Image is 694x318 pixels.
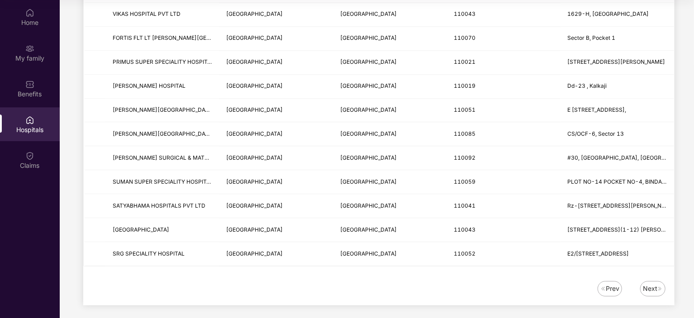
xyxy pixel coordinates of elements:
[25,115,34,124] img: svg+xml;base64,PHN2ZyBpZD0iSG9zcGl0YWxzIiB4bWxucz0iaHR0cDovL3d3dy53My5vcmcvMjAwMC9zdmciIHdpZHRoPS...
[226,106,283,113] span: [GEOGRAPHIC_DATA]
[226,250,283,257] span: [GEOGRAPHIC_DATA]
[340,10,397,17] span: [GEOGRAPHIC_DATA]
[333,122,447,146] td: New Delhi
[340,58,397,65] span: [GEOGRAPHIC_DATA]
[226,202,283,209] span: [GEOGRAPHIC_DATA]
[454,106,475,113] span: 110051
[105,242,219,266] td: SRG SPECIALITY HOSPITAL
[561,218,674,242] td: Plot No 232,Khasra No 19/1(1-12) Laxmi Garden, Tehsil Road, Near Tuda Mandi
[105,122,219,146] td: BHAGWATI HOSPITAL
[105,75,219,99] td: IRENE HOSPITAL
[340,226,397,233] span: [GEOGRAPHIC_DATA]
[333,170,447,194] td: New Delhi
[105,99,219,123] td: SINGHAL MEDICAL CENTRE
[105,27,219,51] td: FORTIS FLT LT RAJAN DHALL HOSPITAL
[333,242,447,266] td: New Delhi
[454,34,475,41] span: 110070
[340,82,397,89] span: [GEOGRAPHIC_DATA]
[568,82,607,89] span: Dd-23 , Kalkaji
[568,34,616,41] span: Sector B, Pocket 1
[340,250,397,257] span: [GEOGRAPHIC_DATA]
[226,178,283,185] span: [GEOGRAPHIC_DATA]
[561,75,674,99] td: Dd-23 , Kalkaji
[219,146,333,170] td: Delhi
[333,146,447,170] td: New Delhi
[113,154,247,161] span: [PERSON_NAME] SURGICAL & MATERNITY CENTRE
[568,178,675,185] span: PLOT NO-14 POCKET NO-4, BINDA PUR
[226,58,283,65] span: [GEOGRAPHIC_DATA]
[561,51,674,75] td: 2, Chandragupta Marg, Chanakyapuri
[568,202,676,209] span: Rz-[STREET_ADDRESS][PERSON_NAME]
[561,170,674,194] td: PLOT NO-14 POCKET NO-4, BINDA PUR
[606,284,619,294] div: Prev
[340,106,397,113] span: [GEOGRAPHIC_DATA]
[340,130,397,137] span: [GEOGRAPHIC_DATA]
[113,226,169,233] span: [GEOGRAPHIC_DATA]
[643,284,657,294] div: Next
[105,146,219,170] td: SHIVAM SURGICAL & MATERNITY CENTRE
[561,194,674,218] td: Rz-10, Naresh Park, Najafgarh Road
[561,99,674,123] td: E 43 Block S Block E,
[568,130,624,137] span: CS/OCF-6, Sector 13
[561,3,674,27] td: 1629-H, Thana Road
[226,226,283,233] span: [GEOGRAPHIC_DATA]
[25,151,34,160] img: svg+xml;base64,PHN2ZyBpZD0iQ2xhaW0iIHhtbG5zPSJodHRwOi8vd3d3LnczLm9yZy8yMDAwL3N2ZyIgd2lkdGg9IjIwIi...
[561,122,674,146] td: CS/OCF-6, Sector 13
[25,80,34,89] img: svg+xml;base64,PHN2ZyBpZD0iQmVuZWZpdHMiIHhtbG5zPSJodHRwOi8vd3d3LnczLm9yZy8yMDAwL3N2ZyIgd2lkdGg9Ij...
[333,27,447,51] td: New Delhi
[568,106,627,113] span: E [STREET_ADDRESS],
[454,82,475,89] span: 110019
[113,250,185,257] span: SRG SPECIALITY HOSPITAL
[333,3,447,27] td: New Delhi
[454,226,475,233] span: 110043
[219,3,333,27] td: Delhi
[333,75,447,99] td: New Delhi
[333,99,447,123] td: New Delhi
[219,170,333,194] td: Delhi
[340,34,397,41] span: [GEOGRAPHIC_DATA]
[113,82,185,89] span: [PERSON_NAME] HOSPITAL
[219,194,333,218] td: Delhi
[219,218,333,242] td: Delhi
[113,130,214,137] span: [PERSON_NAME][GEOGRAPHIC_DATA]
[568,58,665,65] span: [STREET_ADDRESS][PERSON_NAME]
[333,194,447,218] td: New Delhi
[219,27,333,51] td: Delhi
[454,130,475,137] span: 110085
[113,34,253,41] span: FORTIS FLT LT [PERSON_NAME][GEOGRAPHIC_DATA]
[600,286,606,291] img: svg+xml;base64,PHN2ZyB4bWxucz0iaHR0cDovL3d3dy53My5vcmcvMjAwMC9zdmciIHdpZHRoPSIxNiIgaGVpZ2h0PSIxNi...
[226,82,283,89] span: [GEOGRAPHIC_DATA]
[113,202,205,209] span: SATYABHAMA HOSPITALS PVT LTD
[113,106,214,113] span: [PERSON_NAME][GEOGRAPHIC_DATA]
[340,178,397,185] span: [GEOGRAPHIC_DATA]
[219,99,333,123] td: Delhi
[25,44,34,53] img: svg+xml;base64,PHN2ZyB3aWR0aD0iMjAiIGhlaWdodD0iMjAiIHZpZXdCb3g9IjAgMCAyMCAyMCIgZmlsbD0ibm9uZSIgeG...
[105,194,219,218] td: SATYABHAMA HOSPITALS PVT LTD
[568,250,629,257] span: E2/[STREET_ADDRESS]
[219,75,333,99] td: Delhi
[226,130,283,137] span: [GEOGRAPHIC_DATA]
[219,122,333,146] td: Delhi
[113,178,213,185] span: SUMAN SUPER SPECIALITY HOSPITAL
[113,58,214,65] span: PRIMUS SUPER SPECIALITY HOSPITAL
[454,178,475,185] span: 110059
[454,58,475,65] span: 110021
[454,10,475,17] span: 110043
[105,218,219,242] td: INDUS VALLEY HOSPITALS
[333,218,447,242] td: Delhi
[657,286,663,291] img: svg+xml;base64,PHN2ZyB4bWxucz0iaHR0cDovL3d3dy53My5vcmcvMjAwMC9zdmciIHdpZHRoPSIxNiIgaGVpZ2h0PSIxNi...
[568,10,649,17] span: 1629-H, [GEOGRAPHIC_DATA]
[561,242,674,266] td: E2/241, SHASTRI NAGAR
[226,34,283,41] span: [GEOGRAPHIC_DATA]
[105,170,219,194] td: SUMAN SUPER SPECIALITY HOSPITAL
[333,51,447,75] td: New Delhi
[219,242,333,266] td: Delhi
[226,10,283,17] span: [GEOGRAPHIC_DATA]
[113,10,181,17] span: VIKAS HOSPITAL PVT LTD
[219,51,333,75] td: Delhi
[454,250,475,257] span: 110052
[25,8,34,17] img: svg+xml;base64,PHN2ZyBpZD0iSG9tZSIgeG1sbnM9Imh0dHA6Ly93d3cudzMub3JnLzIwMDAvc3ZnIiB3aWR0aD0iMjAiIG...
[454,202,475,209] span: 110041
[340,202,397,209] span: [GEOGRAPHIC_DATA]
[340,154,397,161] span: [GEOGRAPHIC_DATA]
